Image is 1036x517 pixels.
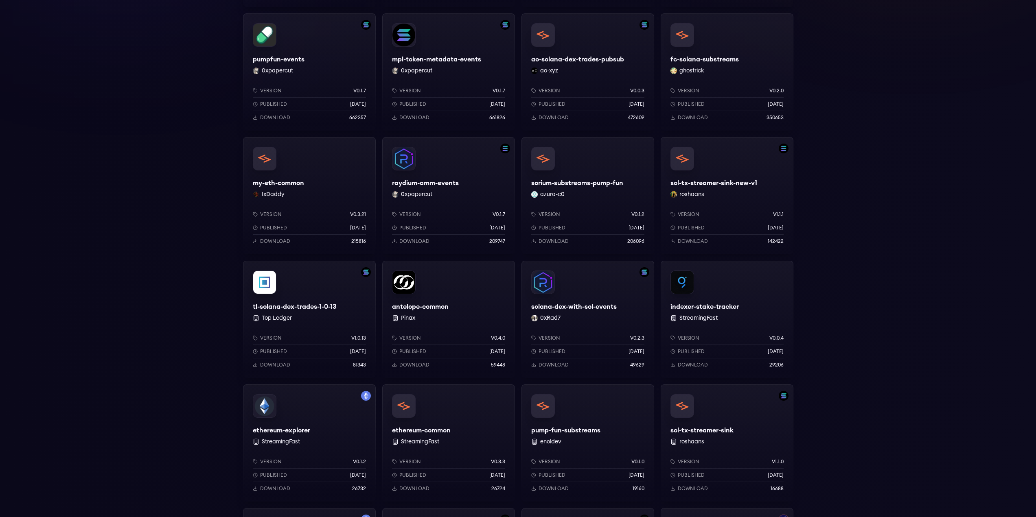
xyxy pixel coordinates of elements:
[260,225,287,231] p: Published
[350,211,366,218] p: v0.3.21
[353,458,366,465] p: v0.1.2
[539,348,565,355] p: Published
[243,137,376,254] a: my-eth-commonmy-eth-commonIxDaddy IxDaddyVersionv0.3.21Published[DATE]Download215816
[540,190,565,199] button: azura-c0
[678,458,699,465] p: Version
[631,211,644,218] p: v0.1.2
[351,238,366,244] p: 215816
[399,348,426,355] p: Published
[630,87,644,94] p: v0.0.3
[769,87,784,94] p: v0.2.0
[678,238,708,244] p: Download
[491,362,505,368] p: 59448
[540,314,561,322] button: 0xRad7
[350,348,366,355] p: [DATE]
[678,114,708,121] p: Download
[260,348,287,355] p: Published
[540,438,561,446] button: enoldev
[779,391,788,401] img: Filter by solana network
[350,472,366,478] p: [DATE]
[399,472,426,478] p: Published
[491,485,505,492] p: 26724
[349,114,366,121] p: 662357
[401,190,432,199] button: 0xpapercut
[661,384,793,502] a: Filter by solana networksol-tx-streamer-sinksol-tx-streamer-sink roshaansVersionv1.1.0Published[D...
[627,238,644,244] p: 206096
[539,211,560,218] p: Version
[678,472,705,478] p: Published
[491,458,505,465] p: v0.3.3
[631,458,644,465] p: v0.1.0
[489,101,505,107] p: [DATE]
[489,114,505,121] p: 661826
[539,87,560,94] p: Version
[260,458,282,465] p: Version
[521,13,654,131] a: Filter by solana networkao-solana-dex-trades-pubsubao-solana-dex-trades-pubsubao-xyz ao-xyzVersio...
[260,472,287,478] p: Published
[678,485,708,492] p: Download
[262,190,285,199] button: IxDaddy
[399,458,421,465] p: Version
[493,87,505,94] p: v0.1.7
[243,384,376,502] a: Filter by mainnet networkethereum-explorerethereum-explorer StreamingFastVersionv0.1.2Published[D...
[630,335,644,341] p: v0.2.3
[629,225,644,231] p: [DATE]
[500,144,510,153] img: Filter by solana network
[489,225,505,231] p: [DATE]
[260,238,290,244] p: Download
[351,335,366,341] p: v1.0.13
[539,101,565,107] p: Published
[768,225,784,231] p: [DATE]
[779,144,788,153] img: Filter by solana network
[678,362,708,368] p: Download
[661,13,793,131] a: fc-solana-substreamsfc-solana-substreamsghostrick ghostrickVersionv0.2.0Published[DATE]Download35...
[678,211,699,218] p: Version
[399,101,426,107] p: Published
[489,238,505,244] p: 209747
[629,472,644,478] p: [DATE]
[661,261,793,378] a: indexer-stake-trackerindexer-stake-tracker StreamingFastVersionv0.0.4Published[DATE]Download29206
[399,114,429,121] p: Download
[679,438,704,446] button: roshaans
[382,261,515,378] a: antelope-commonantelope-common PinaxVersionv0.4.0Published[DATE]Download59448
[262,438,300,446] button: StreamingFast
[350,101,366,107] p: [DATE]
[521,384,654,502] a: pump-fun-substreamspump-fun-substreams enoldevVersionv0.1.0Published[DATE]Download19160
[260,114,290,121] p: Download
[489,348,505,355] p: [DATE]
[540,67,558,75] button: ao-xyz
[772,458,784,465] p: v1.1.0
[678,101,705,107] p: Published
[399,335,421,341] p: Version
[260,101,287,107] p: Published
[678,225,705,231] p: Published
[768,472,784,478] p: [DATE]
[399,225,426,231] p: Published
[628,114,644,121] p: 472609
[767,114,784,121] p: 350653
[382,384,515,502] a: ethereum-commonethereum-common StreamingFastVersionv0.3.3Published[DATE]Download26724
[768,238,784,244] p: 142422
[382,137,515,254] a: Filter by solana networkraydium-amm-eventsraydium-amm-events0xpapercut 0xpapercutVersionv0.1.7Pub...
[260,335,282,341] p: Version
[768,348,784,355] p: [DATE]
[771,485,784,492] p: 16688
[768,101,784,107] p: [DATE]
[260,211,282,218] p: Version
[539,458,560,465] p: Version
[401,67,432,75] button: 0xpapercut
[399,238,429,244] p: Download
[243,261,376,378] a: Filter by solana networktl-solana-dex-trades-1-0-13tl-solana-dex-trades-1-0-13 Top LedgerVersionv...
[539,225,565,231] p: Published
[352,485,366,492] p: 26732
[630,362,644,368] p: 49629
[243,13,376,131] a: Filter by solana networkpumpfun-eventspumpfun-events0xpapercut 0xpapercutVersionv0.1.7Published[D...
[539,362,569,368] p: Download
[361,391,371,401] img: Filter by mainnet network
[350,225,366,231] p: [DATE]
[678,87,699,94] p: Version
[382,13,515,131] a: Filter by solana networkmpl-token-metadata-eventsmpl-token-metadata-events0xpapercut 0xpapercutVe...
[539,238,569,244] p: Download
[661,137,793,254] a: Filter by solana networksol-tx-streamer-sink-new-v1sol-tx-streamer-sink-new-v1roshaans roshaansVe...
[629,348,644,355] p: [DATE]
